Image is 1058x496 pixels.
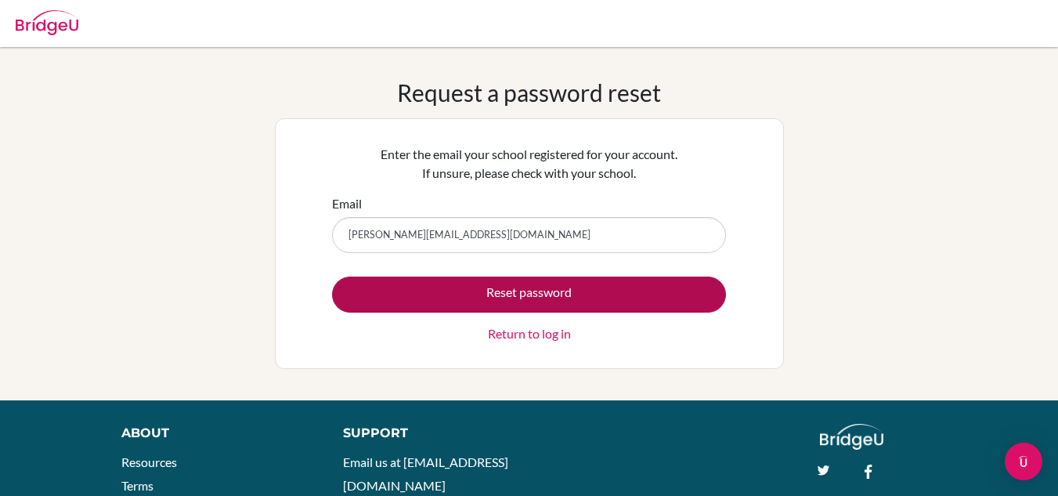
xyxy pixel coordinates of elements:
[397,78,661,107] h1: Request a password reset
[121,478,153,493] a: Terms
[16,10,78,35] img: Bridge-U
[121,424,308,443] div: About
[343,424,514,443] div: Support
[332,145,726,183] p: Enter the email your school registered for your account. If unsure, please check with your school.
[121,454,177,469] a: Resources
[820,424,883,450] img: logo_white@2x-f4f0deed5e89b7ecb1c2cc34c3e3d731f90f0f143d5ea2071677605dd97b5244.png
[332,277,726,313] button: Reset password
[332,194,362,213] label: Email
[343,454,508,493] a: Email us at [EMAIL_ADDRESS][DOMAIN_NAME]
[488,324,571,343] a: Return to log in
[1005,443,1042,480] div: Open Intercom Messenger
